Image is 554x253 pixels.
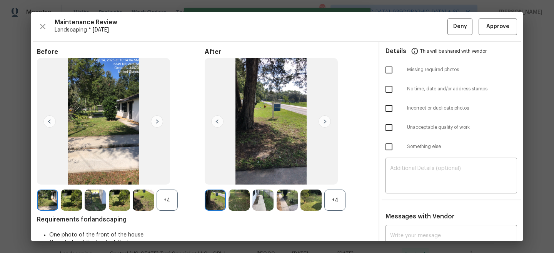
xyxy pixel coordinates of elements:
[385,42,406,60] span: Details
[379,99,523,118] div: Incorrect or duplicate photos
[385,213,454,220] span: Messages with Vendor
[49,231,372,239] li: One photo of the front of the house
[324,190,345,211] div: +4
[379,60,523,80] div: Missing required photos
[157,190,178,211] div: +4
[379,118,523,137] div: Unacceptable quality of work
[407,143,517,150] span: Something else
[205,48,372,56] span: After
[379,137,523,156] div: Something else
[447,18,472,35] button: Deny
[55,18,447,26] span: Maintenance Review
[43,115,56,128] img: left-chevron-button-url
[486,22,509,32] span: Approve
[420,42,487,60] span: This will be shared with vendor
[479,18,517,35] button: Approve
[49,239,372,246] li: One photo of the back of the house
[37,216,372,223] span: Requirements for landscaping
[151,115,163,128] img: right-chevron-button-url
[407,105,517,112] span: Incorrect or duplicate photos
[453,22,467,32] span: Deny
[55,26,447,34] span: Landscaping * [DATE]
[37,48,205,56] span: Before
[407,86,517,92] span: No time, date and/or address stamps
[407,124,517,131] span: Unacceptable quality of work
[379,80,523,99] div: No time, date and/or address stamps
[407,67,517,73] span: Missing required photos
[211,115,224,128] img: left-chevron-button-url
[319,115,331,128] img: right-chevron-button-url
